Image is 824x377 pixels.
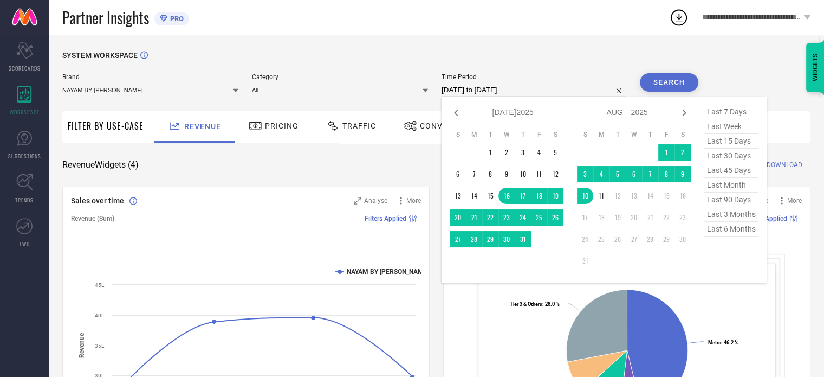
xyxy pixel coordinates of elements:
td: Sat Aug 30 2025 [674,231,691,247]
td: Sun Aug 31 2025 [577,253,593,269]
td: Fri Aug 01 2025 [658,144,674,161]
span: Conversion [420,122,472,130]
td: Mon Aug 11 2025 [593,188,609,204]
span: Category [252,73,428,81]
span: WORKSPACE [10,108,40,116]
text: 40L [95,312,105,318]
td: Thu Jul 24 2025 [515,209,531,226]
tspan: Revenue [78,332,86,357]
th: Saturday [547,130,563,139]
text: 35L [95,343,105,349]
span: Revenue Widgets ( 4 ) [62,159,139,170]
span: Sales over time [71,196,124,205]
th: Monday [593,130,609,139]
td: Thu Jul 17 2025 [515,188,531,204]
td: Thu Jul 31 2025 [515,231,531,247]
td: Sun Aug 24 2025 [577,231,593,247]
svg: Zoom [354,197,361,205]
span: TRENDS [15,196,34,204]
th: Tuesday [609,130,626,139]
td: Thu Aug 07 2025 [642,166,658,182]
span: last 3 months [704,207,758,222]
td: Sun Jul 27 2025 [450,231,466,247]
td: Tue Jul 15 2025 [482,188,498,204]
div: Open download list [669,8,689,27]
td: Tue Jul 08 2025 [482,166,498,182]
span: Time Period [442,73,626,81]
span: SCORECARDS [9,64,41,72]
div: Previous month [450,106,463,119]
td: Sat Jul 12 2025 [547,166,563,182]
span: last 45 days [704,163,758,178]
td: Wed Jul 16 2025 [498,188,515,204]
th: Sunday [450,130,466,139]
td: Fri Aug 15 2025 [658,188,674,204]
td: Sun Jul 20 2025 [450,209,466,226]
td: Sat Jul 05 2025 [547,144,563,161]
td: Tue Aug 26 2025 [609,231,626,247]
span: FWD [20,240,30,248]
td: Fri Aug 08 2025 [658,166,674,182]
td: Thu Aug 21 2025 [642,209,658,226]
span: Filters Applied [365,215,406,222]
th: Wednesday [498,130,515,139]
td: Tue Jul 22 2025 [482,209,498,226]
td: Fri Jul 04 2025 [531,144,547,161]
span: More [787,197,802,205]
td: Wed Aug 27 2025 [626,231,642,247]
span: Revenue [184,122,221,131]
td: Wed Jul 02 2025 [498,144,515,161]
input: Select time period [442,84,626,97]
td: Wed Aug 06 2025 [626,166,642,182]
text: : 28.0 % [510,301,560,307]
td: Fri Aug 29 2025 [658,231,674,247]
span: Analyse [364,197,387,205]
div: Next month [678,106,691,119]
td: Fri Jul 25 2025 [531,209,547,226]
span: Revenue (Sum) [71,215,114,222]
td: Wed Jul 23 2025 [498,209,515,226]
td: Tue Aug 12 2025 [609,188,626,204]
td: Thu Aug 14 2025 [642,188,658,204]
span: | [419,215,421,222]
tspan: Metro [708,340,721,346]
td: Tue Aug 05 2025 [609,166,626,182]
text: 45L [95,282,105,288]
span: DOWNLOAD [767,159,802,170]
th: Friday [658,130,674,139]
span: PRO [167,15,184,23]
td: Tue Jul 01 2025 [482,144,498,161]
span: last 6 months [704,222,758,237]
span: Pricing [265,122,299,130]
td: Fri Jul 18 2025 [531,188,547,204]
td: Sat Aug 16 2025 [674,188,691,204]
th: Thursday [515,130,531,139]
th: Saturday [674,130,691,139]
td: Wed Jul 30 2025 [498,231,515,247]
th: Thursday [642,130,658,139]
td: Wed Aug 20 2025 [626,209,642,226]
th: Wednesday [626,130,642,139]
td: Sun Jul 13 2025 [450,188,466,204]
td: Sun Aug 10 2025 [577,188,593,204]
th: Monday [466,130,482,139]
span: last 90 days [704,193,758,207]
td: Sat Aug 09 2025 [674,166,691,182]
span: Traffic [342,122,376,130]
td: Mon Aug 04 2025 [593,166,609,182]
text: NAYAM BY [PERSON_NAME] [347,268,429,276]
td: Wed Jul 09 2025 [498,166,515,182]
th: Sunday [577,130,593,139]
span: Filter By Use-Case [68,119,144,132]
td: Tue Jul 29 2025 [482,231,498,247]
td: Sat Aug 02 2025 [674,144,691,161]
span: | [800,215,802,222]
td: Thu Aug 28 2025 [642,231,658,247]
span: SYSTEM WORKSPACE [62,51,138,60]
th: Tuesday [482,130,498,139]
td: Mon Aug 18 2025 [593,209,609,226]
td: Thu Jul 10 2025 [515,166,531,182]
text: : 46.2 % [708,340,738,346]
td: Sun Aug 03 2025 [577,166,593,182]
span: More [406,197,421,205]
